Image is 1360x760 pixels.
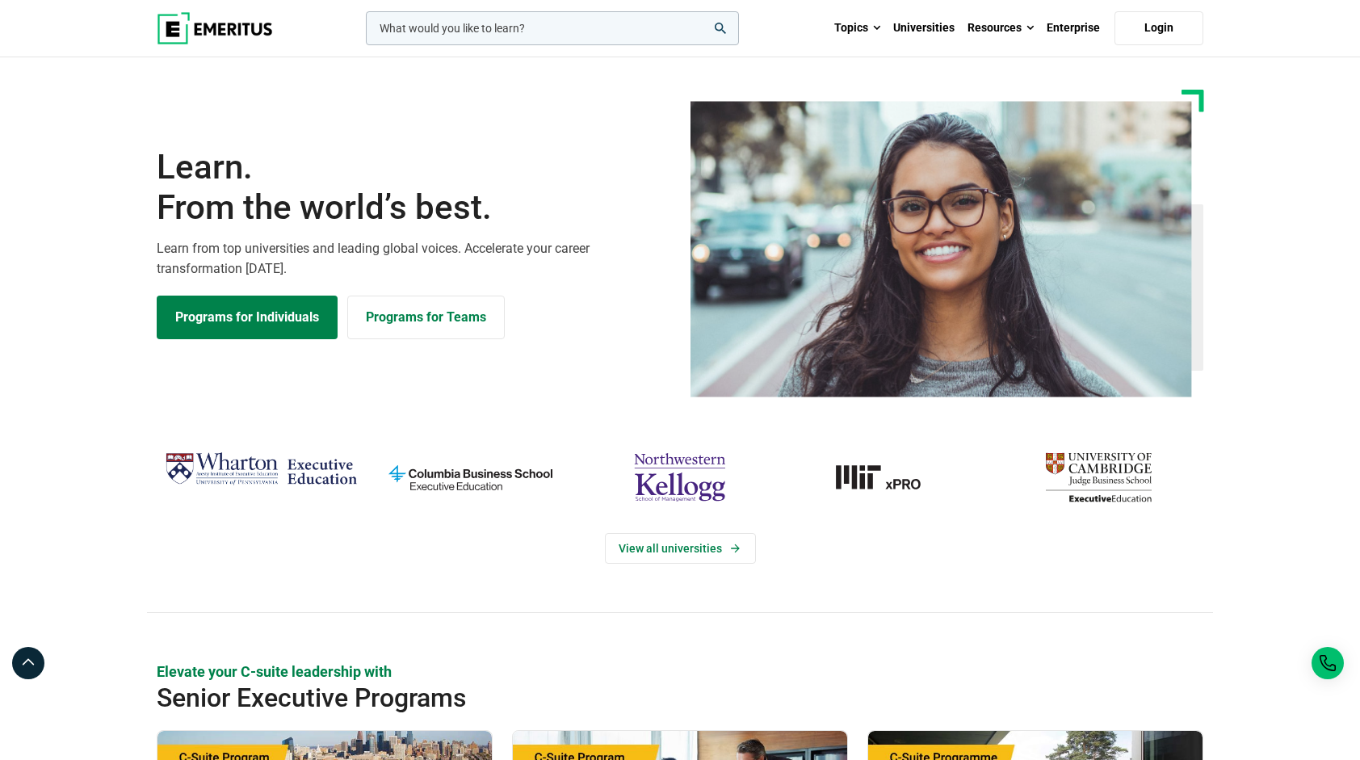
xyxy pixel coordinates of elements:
img: columbia-business-school [374,446,567,509]
h2: Senior Executive Programs [157,682,1098,714]
p: Elevate your C-suite leadership with [157,661,1203,682]
p: Learn from top universities and leading global voices. Accelerate your career transformation [DATE]. [157,238,670,279]
a: MIT-xPRO [793,446,986,509]
h1: Learn. [157,147,670,229]
a: Explore for Business [347,296,505,339]
img: cambridge-judge-business-school [1002,446,1195,509]
img: Wharton Executive Education [165,446,358,493]
input: woocommerce-product-search-field-0 [366,11,739,45]
a: Explore Programs [157,296,338,339]
img: MIT xPRO [793,446,986,509]
img: northwestern-kellogg [583,446,776,509]
a: Login [1114,11,1203,45]
img: Learn from the world's best [690,101,1192,397]
a: View Universities [605,533,756,564]
span: From the world’s best. [157,187,670,228]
